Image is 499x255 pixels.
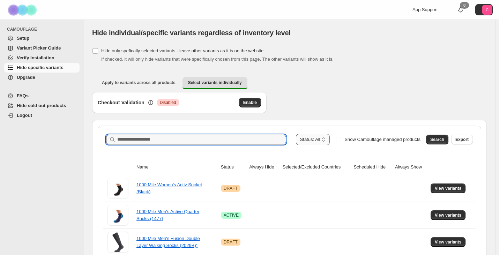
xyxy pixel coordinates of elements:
[101,48,263,53] span: Hide only spefically selected variants - leave other variants as it is on the website
[136,236,200,248] a: 1000 Mile Men's Fusion Double Layer Walking Socks (2029B))
[101,57,334,62] span: If checked, it will only hide variants that were specifically chosen from this page. The other va...
[457,6,464,13] a: 0
[412,7,438,12] span: App Support
[280,159,351,175] th: Selected/Excluded Countries
[17,93,29,98] span: FAQs
[247,159,280,175] th: Always Hide
[17,36,29,41] span: Setup
[435,212,462,218] span: View variants
[102,80,176,85] span: Apply to variants across all products
[430,137,444,142] span: Search
[4,111,80,120] a: Logout
[7,27,80,32] span: CAMOUFLAGE
[17,103,66,108] span: Hide sold out products
[431,210,466,220] button: View variants
[393,159,429,175] th: Always Show
[482,5,492,15] span: Avatar with initials C
[486,8,489,12] text: C
[435,239,462,245] span: View variants
[98,99,144,106] h3: Checkout Validation
[344,137,420,142] span: Show Camouflage managed products
[460,2,469,9] div: 0
[183,77,247,89] button: Select variants individually
[239,98,261,107] button: Enable
[4,33,80,43] a: Setup
[107,232,128,253] img: 1000 Mile Men's Fusion Double Layer Walking Socks (2029B))
[431,183,466,193] button: View variants
[92,29,291,37] span: Hide individual/specific variants regardless of inventory level
[4,53,80,63] a: Verify Installation
[17,113,32,118] span: Logout
[455,137,469,142] span: Export
[431,237,466,247] button: View variants
[224,212,239,218] span: ACTIVE
[188,80,242,85] span: Select variants individually
[435,186,462,191] span: View variants
[4,73,80,82] a: Upgrade
[136,209,199,221] a: 1000 Mile Men's Active Quarter Socks (1477)
[17,65,64,70] span: Hide specific variants
[107,205,128,226] img: 1000 Mile Men's Active Quarter Socks (1477)
[4,63,80,73] a: Hide specific variants
[96,77,181,88] button: Apply to variants across all products
[352,159,393,175] th: Scheduled Hide
[17,75,35,80] span: Upgrade
[451,135,473,144] button: Export
[136,182,202,194] a: 1000 Mile Women's Activ Socket (Black)
[4,101,80,111] a: Hide sold out products
[219,159,247,175] th: Status
[475,4,493,15] button: Avatar with initials C
[160,100,176,105] span: Disabled
[6,0,40,20] img: Camouflage
[224,186,238,191] span: DRAFT
[243,100,257,105] span: Enable
[426,135,448,144] button: Search
[4,91,80,101] a: FAQs
[4,43,80,53] a: Variant Picker Guide
[17,45,61,51] span: Variant Picker Guide
[107,178,128,199] img: 1000 Mile Women's Activ Socket (Black)
[17,55,54,60] span: Verify Installation
[134,159,219,175] th: Name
